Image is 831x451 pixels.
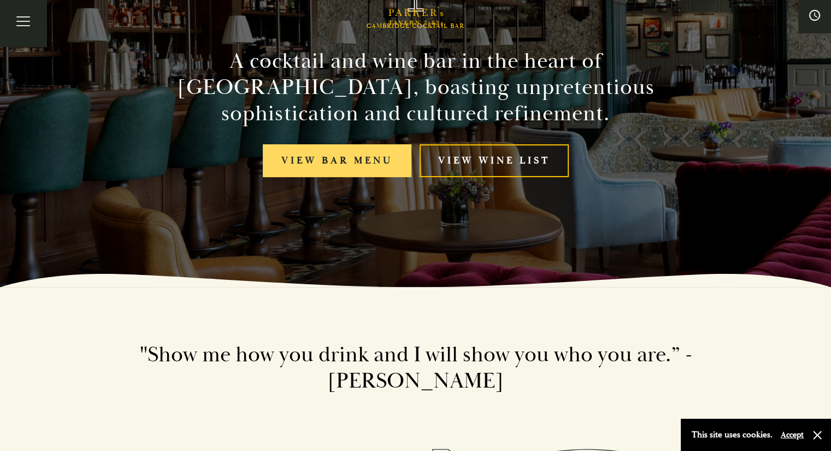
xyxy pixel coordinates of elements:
a: View bar menu [263,144,411,178]
h2: "Show me how you drink and I will show you who you are.” - [PERSON_NAME] [104,342,727,394]
button: Accept [781,430,804,440]
button: Close and accept [812,430,823,441]
h1: Cambridge Cocktail Bar [367,22,464,30]
a: View Wine List [420,144,569,178]
h2: A cocktail and wine bar in the heart of [GEOGRAPHIC_DATA], boasting unpretentious sophistication ... [167,48,665,127]
p: This site uses cookies. [692,427,773,443]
